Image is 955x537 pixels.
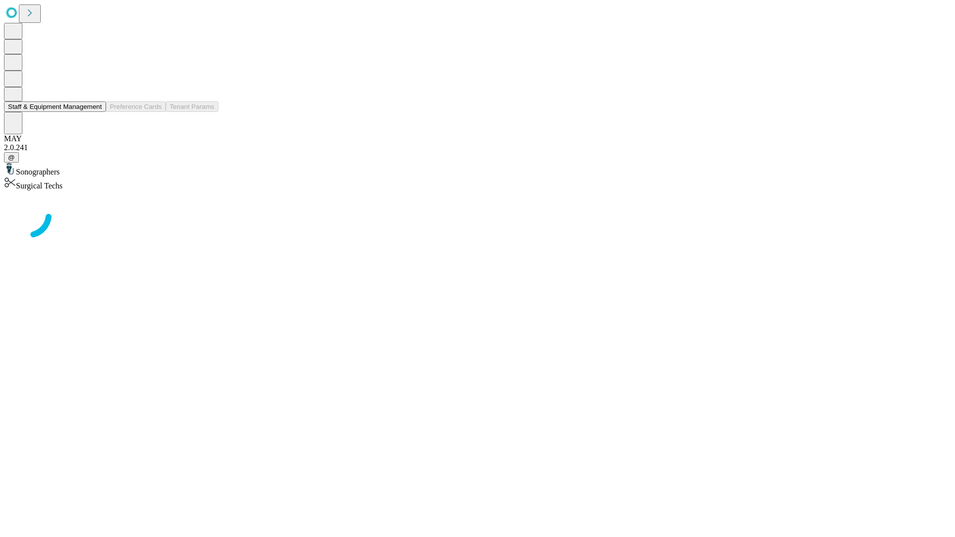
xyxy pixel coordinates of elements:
[4,101,106,112] button: Staff & Equipment Management
[106,101,166,112] button: Preference Cards
[4,163,951,177] div: Sonographers
[4,177,951,190] div: Surgical Techs
[4,143,951,152] div: 2.0.241
[4,134,951,143] div: MAY
[8,154,15,161] span: @
[166,101,218,112] button: Tenant Params
[4,152,19,163] button: @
